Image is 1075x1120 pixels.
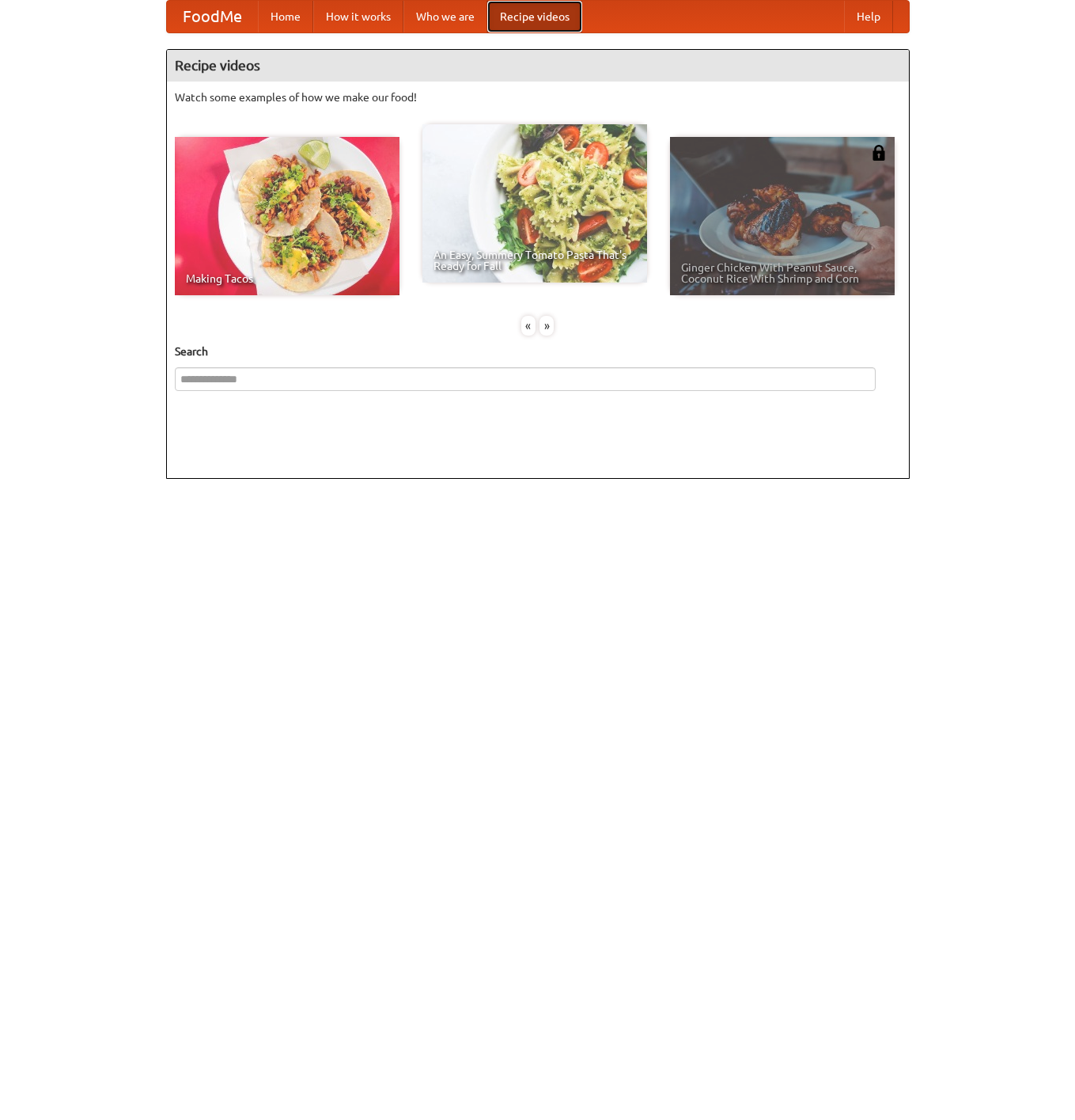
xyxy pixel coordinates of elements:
a: How it works [313,1,403,32]
a: Home [258,1,313,32]
a: FoodMe [167,1,258,32]
span: Making Tacos [186,273,388,284]
a: Making Tacos [175,137,399,295]
a: Help [844,1,893,32]
a: Who we are [403,1,487,32]
span: An Easy, Summery Tomato Pasta That's Ready for Fall [433,249,636,271]
h4: Recipe videos [167,50,909,82]
div: » [539,316,554,336]
img: 483408.png [871,145,887,161]
a: An Easy, Summery Tomato Pasta That's Ready for Fall [422,124,647,283]
a: Recipe videos [487,1,582,32]
div: « [521,316,536,336]
h5: Search [175,344,901,359]
p: Watch some examples of how we make our food! [175,89,901,105]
